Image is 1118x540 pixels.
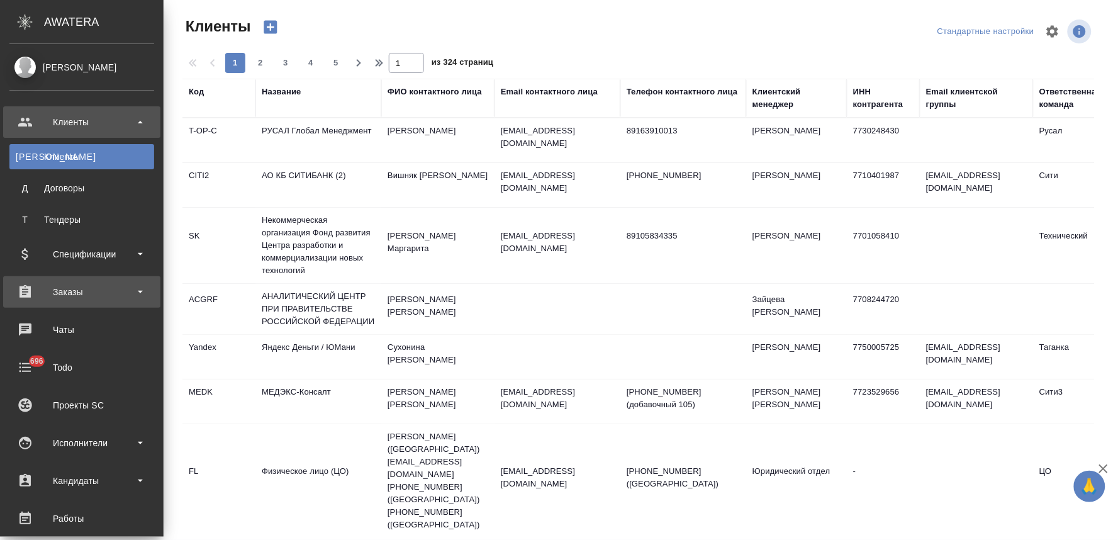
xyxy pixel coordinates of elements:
div: [PERSON_NAME] [9,60,154,74]
td: МЕДЭКС-Консалт [255,380,381,424]
a: Чаты [3,314,160,346]
p: [EMAIL_ADDRESS][DOMAIN_NAME] [501,230,614,255]
a: 696Todo [3,352,160,383]
p: 89163910013 [627,125,740,137]
p: [PHONE_NUMBER] (добавочный 105) [627,386,740,411]
td: [PERSON_NAME] [746,335,847,379]
button: 3 [276,53,296,73]
div: Чаты [9,320,154,339]
span: 696 [23,355,51,368]
a: ДДоговоры [9,176,154,201]
td: 7730248430 [847,118,920,162]
span: 4 [301,57,321,69]
p: [PHONE_NUMBER] ([GEOGRAPHIC_DATA]) [627,465,740,490]
div: Название [262,86,301,98]
td: Yandex [182,335,255,379]
td: CITI2 [182,163,255,207]
p: [EMAIL_ADDRESS][DOMAIN_NAME] [501,169,614,194]
span: из 324 страниц [432,55,493,73]
div: AWATERA [44,9,164,35]
td: Юридический отдел [746,459,847,503]
td: Некоммерческая организация Фонд развития Центра разработки и коммерциализации новых технологий [255,208,381,283]
td: ACGRF [182,287,255,331]
span: 🙏 [1079,473,1100,500]
p: [EMAIL_ADDRESS][DOMAIN_NAME] [501,125,614,150]
div: Todo [9,358,154,377]
td: 7750005725 [847,335,920,379]
td: [PERSON_NAME] [381,118,495,162]
span: 2 [250,57,271,69]
div: Кандидаты [9,471,154,490]
a: ТТендеры [9,207,154,232]
td: - [847,459,920,503]
p: [PHONE_NUMBER] [627,169,740,182]
button: 4 [301,53,321,73]
td: FL [182,459,255,503]
p: 89105834335 [627,230,740,242]
p: [EMAIL_ADDRESS][DOMAIN_NAME] [501,465,614,490]
td: MEDK [182,380,255,424]
td: Физическое лицо (ЦО) [255,459,381,503]
span: Клиенты [182,16,250,37]
td: SK [182,223,255,267]
td: [PERSON_NAME] Маргарита [381,223,495,267]
td: Зайцева [PERSON_NAME] [746,287,847,331]
div: Спецификации [9,245,154,264]
td: [PERSON_NAME] [PERSON_NAME] [381,380,495,424]
span: 5 [326,57,346,69]
span: Настроить таблицу [1037,16,1068,47]
a: [PERSON_NAME]Клиенты [9,144,154,169]
div: ИНН контрагента [853,86,914,111]
td: 7723529656 [847,380,920,424]
td: АО КБ СИТИБАНК (2) [255,163,381,207]
div: Договоры [16,182,148,194]
td: [PERSON_NAME] [746,118,847,162]
p: [EMAIL_ADDRESS][DOMAIN_NAME] [501,386,614,411]
td: [PERSON_NAME] [PERSON_NAME] [746,380,847,424]
div: Заказы [9,283,154,301]
div: Проекты SC [9,396,154,415]
td: [PERSON_NAME] ([GEOGRAPHIC_DATA]) [EMAIL_ADDRESS][DOMAIN_NAME] [PHONE_NUMBER] ([GEOGRAPHIC_DATA])... [381,424,495,537]
td: АНАЛИТИЧЕСКИЙ ЦЕНТР ПРИ ПРАВИТЕЛЬСТВЕ РОССИЙСКОЙ ФЕДЕРАЦИИ [255,284,381,334]
td: [PERSON_NAME] [PERSON_NAME] [381,287,495,331]
td: [PERSON_NAME] [746,163,847,207]
div: ФИО контактного лица [388,86,482,98]
td: Яндекс Деньги / ЮМани [255,335,381,379]
a: Проекты SC [3,390,160,421]
td: Вишняк [PERSON_NAME] [381,163,495,207]
td: Сухонина [PERSON_NAME] [381,335,495,379]
div: split button [934,22,1037,42]
button: 🙏 [1074,471,1105,502]
td: 7710401987 [847,163,920,207]
td: РУСАЛ Глобал Менеджмент [255,118,381,162]
button: Создать [255,16,286,38]
div: Телефон контактного лица [627,86,738,98]
div: Исполнители [9,434,154,453]
div: Клиенты [9,113,154,132]
button: 2 [250,53,271,73]
td: [EMAIL_ADDRESS][DOMAIN_NAME] [920,380,1033,424]
div: Код [189,86,204,98]
td: [EMAIL_ADDRESS][DOMAIN_NAME] [920,335,1033,379]
td: T-OP-C [182,118,255,162]
button: 5 [326,53,346,73]
td: [EMAIL_ADDRESS][DOMAIN_NAME] [920,163,1033,207]
div: Клиентский менеджер [752,86,841,111]
td: 7701058410 [847,223,920,267]
div: Email контактного лица [501,86,598,98]
td: [PERSON_NAME] [746,223,847,267]
span: 3 [276,57,296,69]
div: Работы [9,509,154,528]
div: Клиенты [16,150,148,163]
span: Посмотреть информацию [1068,20,1094,43]
div: Email клиентской группы [926,86,1027,111]
a: Работы [3,503,160,534]
td: 7708244720 [847,287,920,331]
div: Тендеры [16,213,148,226]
